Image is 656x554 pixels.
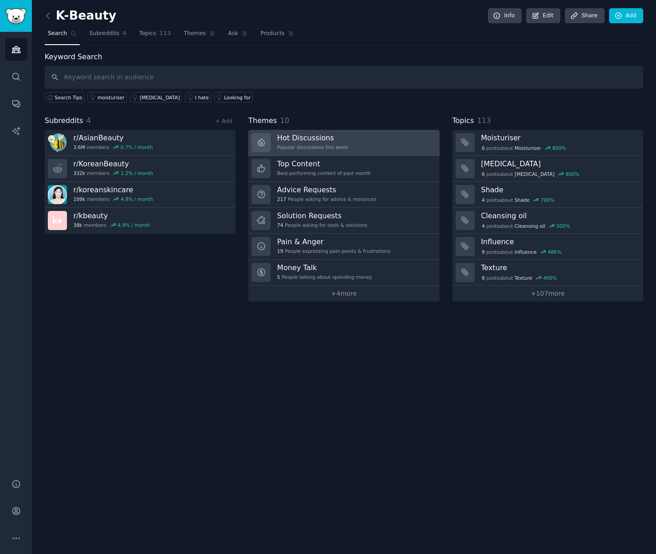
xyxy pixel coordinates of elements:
a: r/koreanskincare109kmembers4.8% / month [45,182,236,208]
a: Texture8postsaboutTexture400% [452,260,643,286]
h3: Shade [481,185,637,195]
img: GummySearch logo [5,8,26,24]
a: Share [565,8,604,24]
span: 3.6M [73,144,85,150]
div: moisturiser [97,94,124,101]
span: 74 [277,222,283,228]
h3: Top Content [277,159,371,169]
a: Advice Requests217People asking for advice & resources [248,182,439,208]
div: People talking about spending money [277,274,372,280]
div: 500 % [556,223,570,229]
a: Influence9postsaboutInfluence486% [452,234,643,260]
a: Ask [225,26,251,45]
a: Search [45,26,80,45]
div: Best-performing content of past month [277,170,371,176]
span: 6 [482,145,485,151]
a: +4more [248,286,439,302]
div: Popular discussions this week [277,144,348,150]
span: Moisturiser [515,145,541,151]
span: Search Tips [55,94,82,101]
h3: Hot Discussions [277,133,348,143]
div: post s about [481,248,563,256]
a: r/AsianBeauty3.6Mmembers0.7% / month [45,130,236,156]
span: 9 [482,249,485,255]
a: Pain & Anger19People expressing pain points & frustrations [248,234,439,260]
div: [MEDICAL_DATA] [140,94,180,101]
span: Influence [515,249,537,255]
span: Ask [228,30,238,38]
span: Themes [248,115,277,127]
div: members [73,144,153,150]
a: Money Talk5People talking about spending money [248,260,439,286]
span: 38k [73,222,82,228]
span: 8 [482,275,485,281]
span: 4 [123,30,127,38]
span: Topics [139,30,156,38]
h2: K-Beauty [45,9,116,23]
span: Cleansing oil [515,223,545,229]
a: + Add [215,118,232,124]
span: 6 [482,171,485,177]
span: 332k [73,170,85,176]
a: Shade4postsaboutShade700% [452,182,643,208]
h3: Cleansing oil [481,211,637,221]
h3: r/ AsianBeauty [73,133,153,143]
div: People asking for advice & resources [277,196,376,202]
a: +107more [452,286,643,302]
span: 113 [159,30,171,38]
a: Top ContentBest-performing content of past month [248,156,439,182]
h3: Moisturiser [481,133,637,143]
span: 4 [482,223,485,229]
a: Hot DiscussionsPopular discussions this week [248,130,439,156]
a: Edit [526,8,560,24]
div: 800 % [552,145,566,151]
a: Solution Requests74People asking for tools & solutions [248,208,439,234]
span: 4 [87,116,91,125]
a: Cleansing oil4postsaboutCleansing oil500% [452,208,643,234]
span: 10 [280,116,289,125]
div: 700 % [541,197,554,203]
input: Keyword search in audience [45,66,643,89]
div: 4.9 % / month [118,222,150,228]
div: members [73,222,150,228]
span: Products [261,30,285,38]
h3: r/ kbeauty [73,211,150,221]
div: People asking for tools & solutions [277,222,367,228]
h3: Solution Requests [277,211,367,221]
span: Shade [515,197,530,203]
div: post s about [481,170,580,178]
a: r/kbeauty38kmembers4.9% / month [45,208,236,234]
h3: Money Talk [277,263,372,272]
a: [MEDICAL_DATA] [130,92,182,103]
h3: Pain & Anger [277,237,390,246]
span: Subreddits [45,115,83,127]
span: 109k [73,196,85,202]
a: Add [609,8,643,24]
h3: [MEDICAL_DATA] [481,159,637,169]
span: Search [48,30,67,38]
a: moisturiser [87,92,127,103]
span: Subreddits [89,30,119,38]
div: members [73,196,153,202]
span: [MEDICAL_DATA] [515,171,555,177]
button: Search Tips [45,92,84,103]
div: 400 % [543,275,557,281]
a: [MEDICAL_DATA]6postsabout[MEDICAL_DATA]800% [452,156,643,182]
a: Topics113 [136,26,174,45]
a: Moisturiser6postsaboutMoisturiser800% [452,130,643,156]
img: kbeauty [48,211,67,230]
img: koreanskincare [48,185,67,204]
span: Topics [452,115,474,127]
div: I hate [195,94,209,101]
span: 4 [482,197,485,203]
a: I hate [185,92,211,103]
a: Subreddits4 [86,26,129,45]
div: 800 % [566,171,579,177]
a: Products [257,26,297,45]
div: members [73,170,153,176]
div: 4.8 % / month [121,196,153,202]
div: post s about [481,196,555,204]
h3: Texture [481,263,637,272]
div: 486 % [548,249,561,255]
div: 0.7 % / month [121,144,153,150]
